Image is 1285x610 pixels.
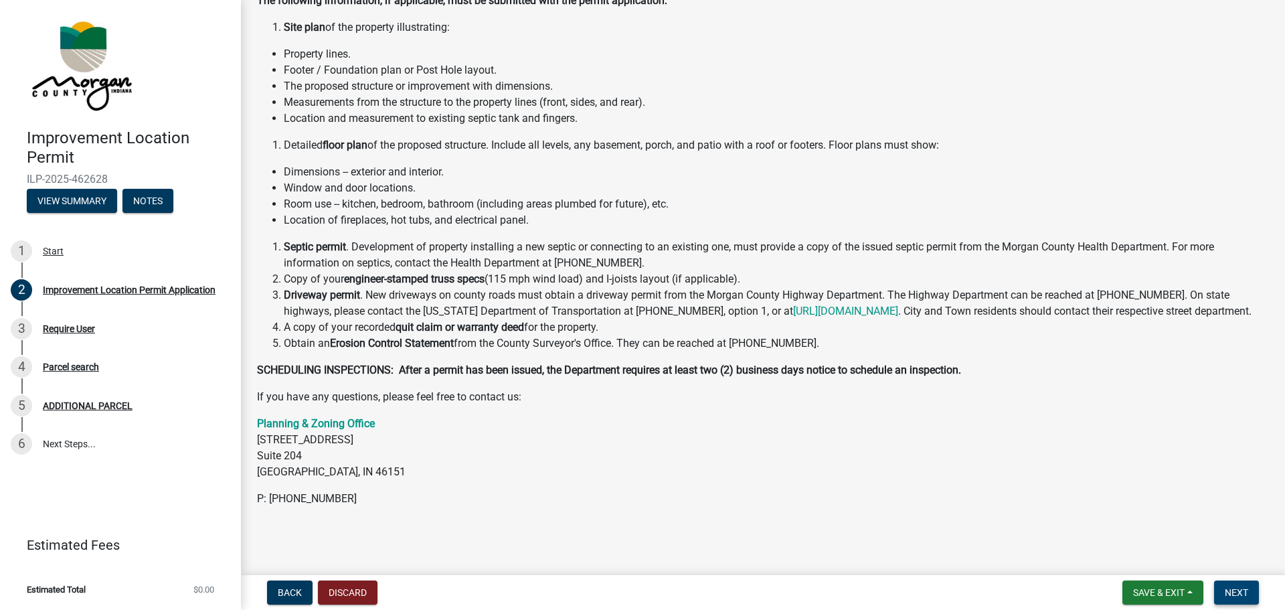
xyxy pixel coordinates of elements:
[1133,587,1185,598] span: Save & Exit
[284,78,1269,94] li: The proposed structure or improvement with dimensions.
[257,389,1269,405] p: If you have any questions, please feel free to contact us:
[11,395,32,416] div: 5
[284,271,1269,287] li: Copy of your (115 mph wind load) and I-joists layout (if applicable).
[284,110,1269,127] li: Location and measurement to existing septic tank and fingers.
[267,581,313,605] button: Back
[257,364,961,376] strong: SCHEDULING INSPECTIONS: After a permit has been issued, the Department requires at least two (2) ...
[43,285,216,295] div: Improvement Location Permit Application
[43,324,95,333] div: Require User
[323,139,367,151] strong: floor plan
[27,173,214,185] span: ILP-2025-462628
[27,585,86,594] span: Estimated Total
[27,14,135,115] img: Morgan County, Indiana
[330,337,454,350] strong: Erosion Control Statement
[27,129,230,167] h4: Improvement Location Permit
[284,62,1269,78] li: Footer / Foundation plan or Post Hole layout.
[284,196,1269,212] li: Room use -- kitchen, bedroom, bathroom (including areas plumbed for future), etc.
[1214,581,1259,605] button: Next
[27,196,117,207] wm-modal-confirm: Summary
[193,585,214,594] span: $0.00
[11,433,32,455] div: 6
[43,246,64,256] div: Start
[284,180,1269,196] li: Window and door locations.
[284,287,1269,319] li: . New driveways on county roads must obtain a driveway permit from the Morgan County Highway Depa...
[257,491,1269,507] p: P: [PHONE_NUMBER]
[27,189,117,213] button: View Summary
[284,19,1269,35] li: of the property illustrating:
[257,417,375,430] a: Planning & Zoning Office
[284,240,346,253] strong: Septic permit
[284,212,1269,228] li: Location of fireplaces, hot tubs, and electrical panel.
[11,240,32,262] div: 1
[278,587,302,598] span: Back
[11,279,32,301] div: 2
[257,416,1269,480] p: [STREET_ADDRESS] Suite 204 [GEOGRAPHIC_DATA], IN 46151
[284,319,1269,335] li: A copy of your recorded for the property.
[284,137,1269,153] li: Detailed of the proposed structure. Include all levels, any basement, porch, and patio with a roo...
[43,362,99,372] div: Parcel search
[284,335,1269,352] li: Obtain an from the County Surveyor's Office. They can be reached at [PHONE_NUMBER].
[318,581,377,605] button: Discard
[43,401,133,410] div: ADDITIONAL PARCEL
[122,189,173,213] button: Notes
[793,305,898,317] a: [URL][DOMAIN_NAME]
[11,318,32,339] div: 3
[284,21,325,33] strong: Site plan
[284,289,360,301] strong: Driveway permit
[1225,587,1248,598] span: Next
[396,321,524,333] strong: quit claim or warranty deed
[284,94,1269,110] li: Measurements from the structure to the property lines (front, sides, and rear).
[11,356,32,378] div: 4
[284,239,1269,271] li: . Development of property installing a new septic or connecting to an existing one, must provide ...
[284,164,1269,180] li: Dimensions -- exterior and interior.
[122,196,173,207] wm-modal-confirm: Notes
[344,273,485,285] strong: engineer-stamped truss specs
[284,46,1269,62] li: Property lines.
[1122,581,1203,605] button: Save & Exit
[11,532,220,558] a: Estimated Fees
